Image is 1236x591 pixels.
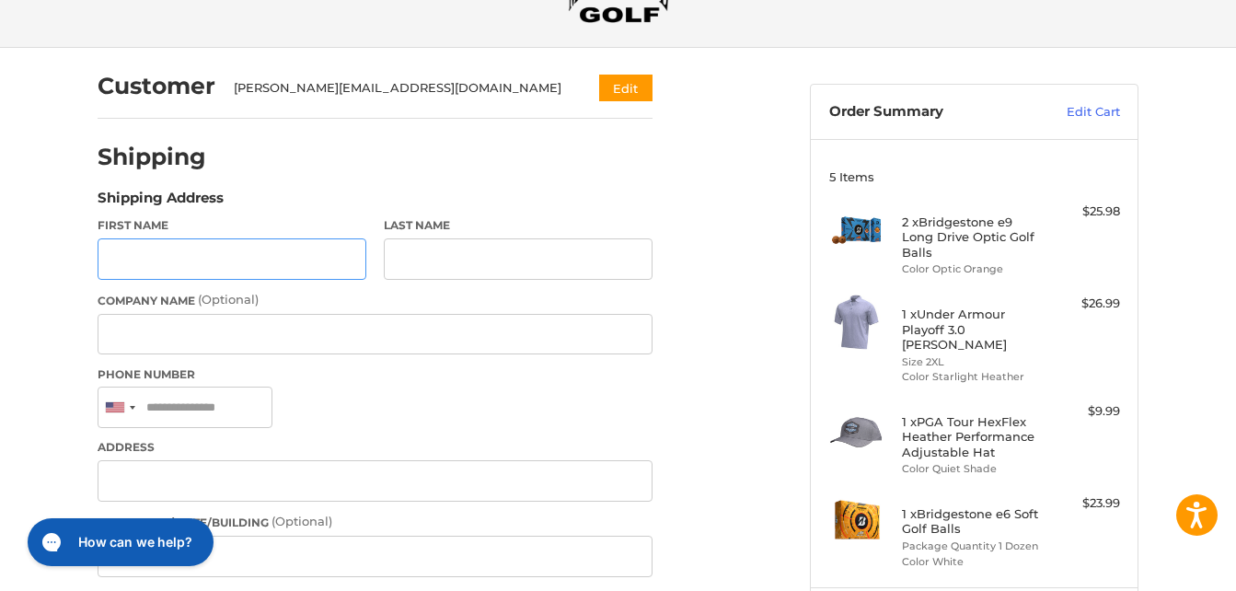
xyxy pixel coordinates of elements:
[98,366,653,383] label: Phone Number
[829,103,1027,122] h3: Order Summary
[234,79,564,98] div: [PERSON_NAME][EMAIL_ADDRESS][DOMAIN_NAME]
[902,506,1043,537] h4: 1 x Bridgestone e6 Soft Golf Balls
[198,292,259,307] small: (Optional)
[98,72,215,100] h2: Customer
[98,143,206,171] h2: Shipping
[271,514,332,528] small: (Optional)
[1027,103,1120,122] a: Edit Cart
[902,539,1043,554] li: Package Quantity 1 Dozen
[1084,541,1236,591] iframe: Google Customer Reviews
[98,388,141,427] div: United States: +1
[902,369,1043,385] li: Color Starlight Heather
[902,461,1043,477] li: Color Quiet Shade
[98,217,366,234] label: First Name
[98,513,653,531] label: Apartment/Suite/Building
[902,554,1043,570] li: Color White
[599,75,653,101] button: Edit
[902,414,1043,459] h4: 1 x PGA Tour HexFlex Heather Performance Adjustable Hat
[98,439,653,456] label: Address
[1047,494,1120,513] div: $23.99
[1047,402,1120,421] div: $9.99
[384,217,653,234] label: Last Name
[98,291,653,309] label: Company Name
[902,307,1043,352] h4: 1 x Under Armour Playoff 3.0 [PERSON_NAME]
[829,169,1120,184] h3: 5 Items
[98,188,224,217] legend: Shipping Address
[1047,295,1120,313] div: $26.99
[18,512,219,573] iframe: Gorgias live chat messenger
[1047,203,1120,221] div: $25.98
[902,354,1043,370] li: Size 2XL
[902,214,1043,260] h4: 2 x Bridgestone e9 Long Drive Optic Golf Balls
[902,261,1043,277] li: Color Optic Orange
